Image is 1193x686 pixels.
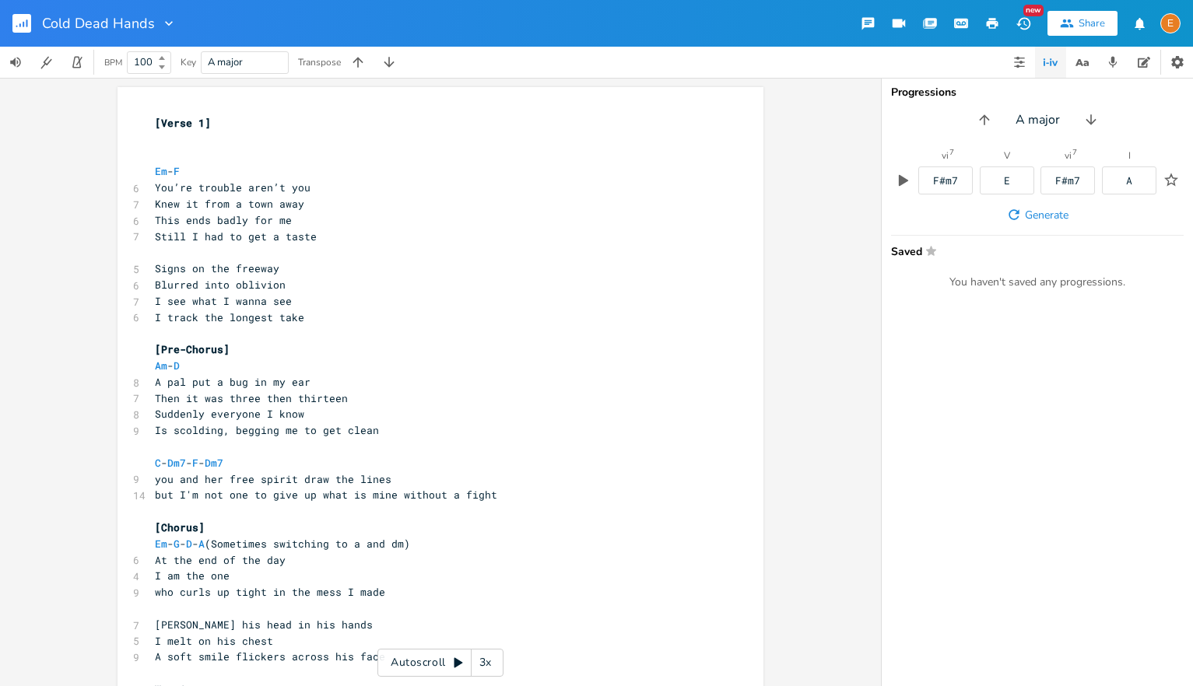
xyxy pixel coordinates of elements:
span: Dm7 [205,456,223,470]
span: Signs on the freeway [155,261,279,275]
div: Autoscroll [377,649,504,677]
span: Em [155,537,167,551]
div: Key [181,58,196,67]
span: Dm7 [167,456,186,470]
span: Generate [1025,208,1068,222]
span: I melt on his chest [155,634,273,648]
span: Em [155,164,167,178]
button: New [1008,9,1039,37]
span: [Pre-Chorus] [155,342,230,356]
span: You’re trouble aren’t you [155,180,311,194]
div: Progressions [891,87,1184,98]
span: but I'm not one to give up what is mine without a fight [155,488,497,502]
span: Cold Dead Hands [42,16,155,30]
div: vi [942,151,949,160]
sup: 7 [949,149,954,156]
span: Still I had to get a taste [155,229,317,243]
span: A soft smile flickers across his face [155,649,385,663]
span: you and her free spirit draw the lines [155,472,391,486]
span: I am the one [155,569,230,583]
span: - - - [155,456,223,470]
span: F [174,164,180,178]
span: A pal put a bug in my ear [155,375,311,389]
span: At the end of the day [155,553,286,567]
span: Then it was three then thirteen [155,391,348,405]
span: - [155,164,180,178]
span: D [174,359,180,373]
span: D [186,537,192,551]
span: who curls up tight in the mess I made [155,585,385,599]
div: F#m7 [1055,176,1080,186]
div: F#m7 [933,176,958,186]
span: Saved [891,245,1174,257]
span: C [155,456,161,470]
span: This ends badly for me [155,213,292,227]
div: New [1023,5,1044,16]
button: Generate [1000,201,1075,229]
span: A major [208,55,243,69]
div: Share [1079,16,1105,30]
div: You haven't saved any progressions. [891,275,1184,289]
span: Blurred into oblivion [155,278,286,292]
span: [Chorus] [155,520,205,534]
div: BPM [104,58,122,67]
span: A [198,537,205,551]
button: Share [1047,11,1118,36]
span: Knew it from a town away [155,197,304,211]
span: Is scolding, begging me to get clean [155,423,379,437]
sup: 7 [1072,149,1077,156]
div: A [1126,176,1132,186]
span: - - - (Sometimes switching to a and dm) [155,537,410,551]
span: [Verse 1] [155,116,211,130]
span: G [174,537,180,551]
span: [PERSON_NAME] his head in his hands [155,618,373,632]
button: E [1160,5,1181,41]
div: Erin Nicolle [1160,13,1181,33]
div: I [1128,151,1131,160]
div: V [1004,151,1010,160]
div: 3x [472,649,500,677]
span: A major [1016,111,1060,129]
span: F [192,456,198,470]
div: E [1004,176,1010,186]
div: Transpose [298,58,341,67]
span: I see what I wanna see [155,294,292,308]
div: vi [1065,151,1072,160]
span: - [155,359,180,373]
span: Suddenly everyone I know [155,407,304,421]
span: Am [155,359,167,373]
span: I track the longest take [155,310,304,324]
